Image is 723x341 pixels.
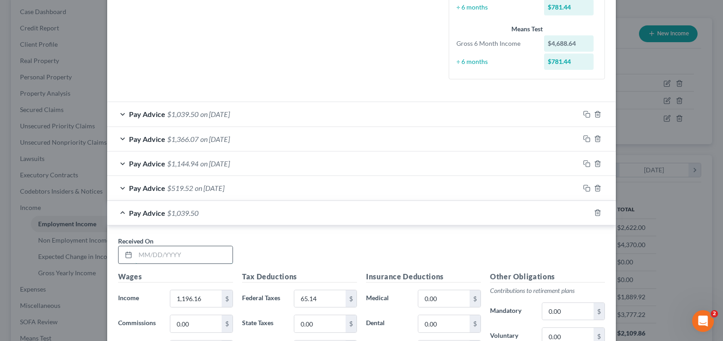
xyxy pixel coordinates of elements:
[114,315,165,333] label: Commissions
[118,237,154,245] span: Received On
[542,303,594,320] input: 0.00
[366,271,481,283] h5: Insurance Deductions
[195,184,224,192] span: on [DATE]
[135,246,233,263] input: MM/DD/YYYY
[361,315,413,333] label: Dental
[170,290,222,307] input: 0.00
[129,110,165,118] span: Pay Advice
[418,290,470,307] input: 0.00
[200,159,230,168] span: on [DATE]
[544,35,594,52] div: $4,688.64
[167,159,198,168] span: $1,144.94
[129,209,165,217] span: Pay Advice
[222,290,233,307] div: $
[200,110,230,118] span: on [DATE]
[238,315,289,333] label: State Taxes
[170,315,222,332] input: 0.00
[346,290,357,307] div: $
[167,135,198,143] span: $1,366.07
[118,294,139,302] span: Income
[361,290,413,308] label: Medical
[711,310,718,317] span: 2
[242,271,357,283] h5: Tax Deductions
[544,54,594,70] div: $781.44
[294,290,346,307] input: 0.00
[456,24,597,34] div: Means Test
[692,310,714,332] iframe: Intercom live chat
[452,57,540,66] div: ÷ 6 months
[418,315,470,332] input: 0.00
[470,315,480,332] div: $
[490,286,605,295] p: Contributions to retirement plans
[452,39,540,48] div: Gross 6 Month Income
[118,271,233,283] h5: Wages
[452,3,540,12] div: ÷ 6 months
[167,209,198,217] span: $1,039.50
[485,302,537,321] label: Mandatory
[470,290,480,307] div: $
[167,184,193,192] span: $519.52
[490,271,605,283] h5: Other Obligations
[594,303,604,320] div: $
[238,290,289,308] label: Federal Taxes
[346,315,357,332] div: $
[167,110,198,118] span: $1,039.50
[200,135,230,143] span: on [DATE]
[129,159,165,168] span: Pay Advice
[129,135,165,143] span: Pay Advice
[294,315,346,332] input: 0.00
[222,315,233,332] div: $
[129,184,165,192] span: Pay Advice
